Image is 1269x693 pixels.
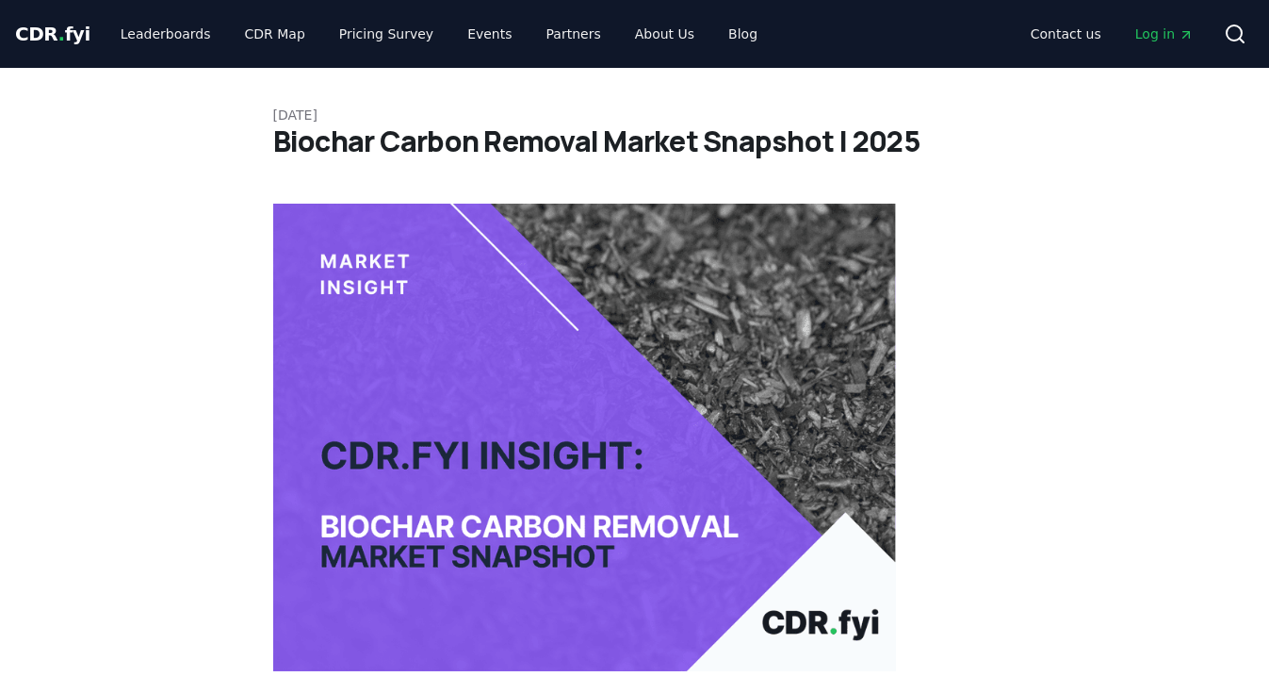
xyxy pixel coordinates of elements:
[106,17,226,51] a: Leaderboards
[273,106,997,124] p: [DATE]
[713,17,773,51] a: Blog
[1016,17,1116,51] a: Contact us
[1135,25,1194,43] span: Log in
[58,23,65,45] span: .
[1120,17,1209,51] a: Log in
[620,17,709,51] a: About Us
[15,21,90,47] a: CDR.fyi
[273,124,997,158] h1: Biochar Carbon Removal Market Snapshot | 2025
[1016,17,1209,51] nav: Main
[324,17,448,51] a: Pricing Survey
[106,17,773,51] nav: Main
[15,23,90,45] span: CDR fyi
[452,17,527,51] a: Events
[531,17,616,51] a: Partners
[273,204,897,671] img: blog post image
[230,17,320,51] a: CDR Map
